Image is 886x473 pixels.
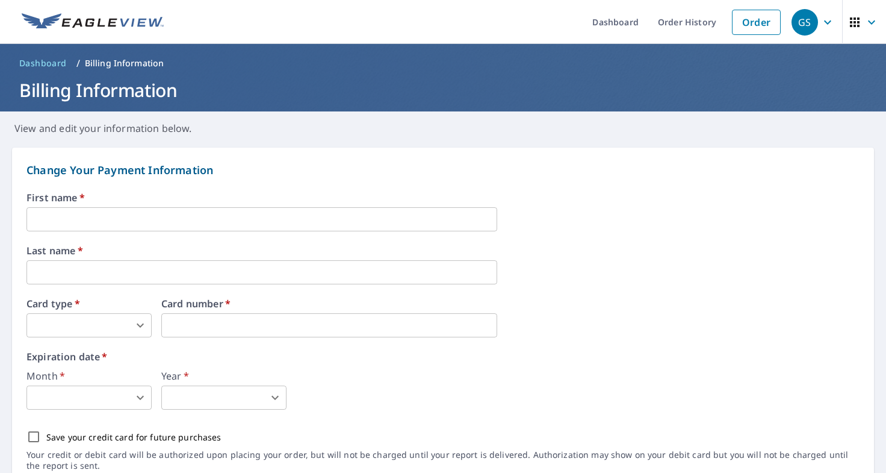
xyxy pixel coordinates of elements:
img: EV Logo [22,13,164,31]
h1: Billing Information [14,78,872,102]
p: Billing Information [85,57,164,69]
label: First name [26,193,860,202]
a: Dashboard [14,54,72,73]
label: Card type [26,299,152,309]
p: Save your credit card for future purchases [46,431,221,443]
div: ​ [26,386,152,410]
p: Change Your Payment Information [26,162,860,178]
div: ​ [161,386,287,410]
label: Last name [26,246,860,255]
nav: breadcrumb [14,54,872,73]
label: Year [161,371,287,381]
li: / [76,56,80,70]
label: Month [26,371,152,381]
label: Expiration date [26,352,860,362]
span: Dashboard [19,57,67,69]
div: ​ [26,313,152,337]
a: Order [732,10,781,35]
label: Card number [161,299,497,309]
div: GS [792,9,818,36]
p: Your credit or debit card will be authorized upon placing your order, but will not be charged unt... [26,450,860,471]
